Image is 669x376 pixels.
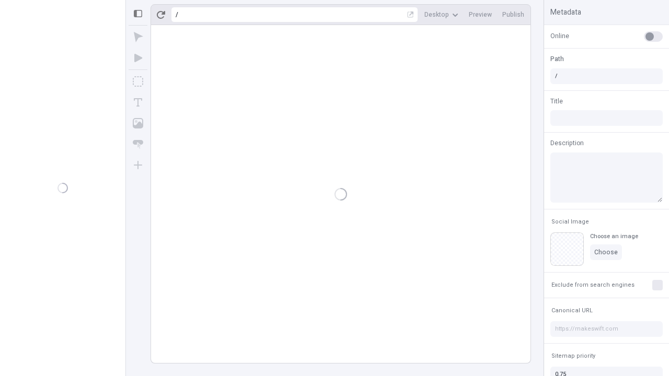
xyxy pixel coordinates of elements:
button: Exclude from search engines [549,279,637,291]
div: Choose an image [590,232,638,240]
span: Exclude from search engines [551,281,635,289]
span: Description [550,138,584,148]
span: Preview [469,10,492,19]
button: Social Image [549,216,591,228]
span: Social Image [551,218,589,226]
span: Canonical URL [551,307,593,314]
span: Desktop [424,10,449,19]
button: Sitemap priority [549,350,597,362]
span: Choose [594,248,618,256]
span: Sitemap priority [551,352,595,360]
button: Canonical URL [549,304,595,317]
button: Desktop [420,7,463,22]
button: Text [129,93,147,112]
button: Preview [465,7,496,22]
button: Publish [498,7,528,22]
button: Choose [590,244,622,260]
button: Box [129,72,147,91]
span: Publish [502,10,524,19]
span: Path [550,54,564,64]
div: / [176,10,178,19]
input: https://makeswift.com [550,321,663,337]
span: Online [550,31,569,41]
button: Button [129,135,147,154]
button: Image [129,114,147,133]
span: Title [550,97,563,106]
